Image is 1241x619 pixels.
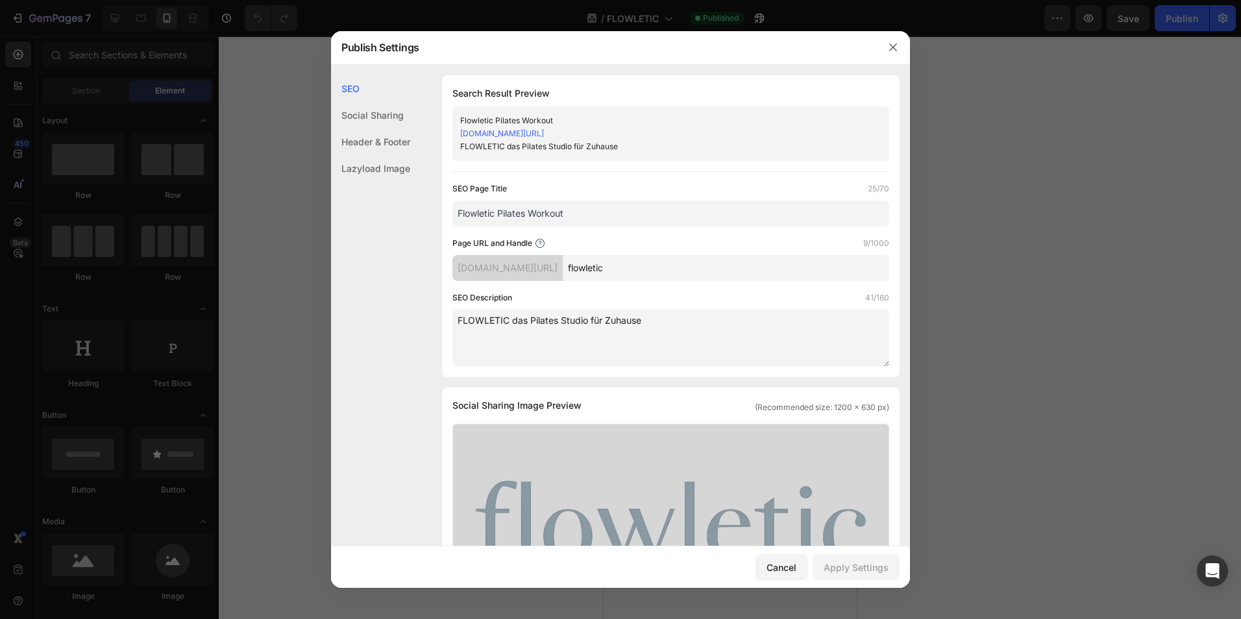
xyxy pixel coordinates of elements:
[767,561,796,574] div: Cancel
[452,237,532,250] label: Page URL and Handle
[331,75,410,102] div: SEO
[460,140,860,153] div: FLOWLETIC das Pilates Studio für Zuhause
[863,237,889,250] label: 9/1000
[452,255,563,281] div: [DOMAIN_NAME][URL]
[460,128,544,138] a: [DOMAIN_NAME][URL]
[868,182,889,195] label: 25/70
[1197,555,1228,587] div: Open Intercom Messenger
[756,554,807,580] button: Cancel
[452,200,889,226] input: Title
[824,561,889,574] div: Apply Settings
[331,155,410,182] div: Lazyload Image
[563,255,889,281] input: Handle
[452,86,889,101] h1: Search Result Preview
[460,114,860,127] div: Flowletic Pilates Workout
[452,291,512,304] label: SEO Description
[331,102,410,128] div: Social Sharing
[452,182,507,195] label: SEO Page Title
[331,30,876,64] div: Publish Settings
[331,128,410,155] div: Header & Footer
[813,554,900,580] button: Apply Settings
[865,291,889,304] label: 41/160
[452,398,582,413] span: Social Sharing Image Preview
[755,402,889,413] span: (Recommended size: 1200 x 630 px)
